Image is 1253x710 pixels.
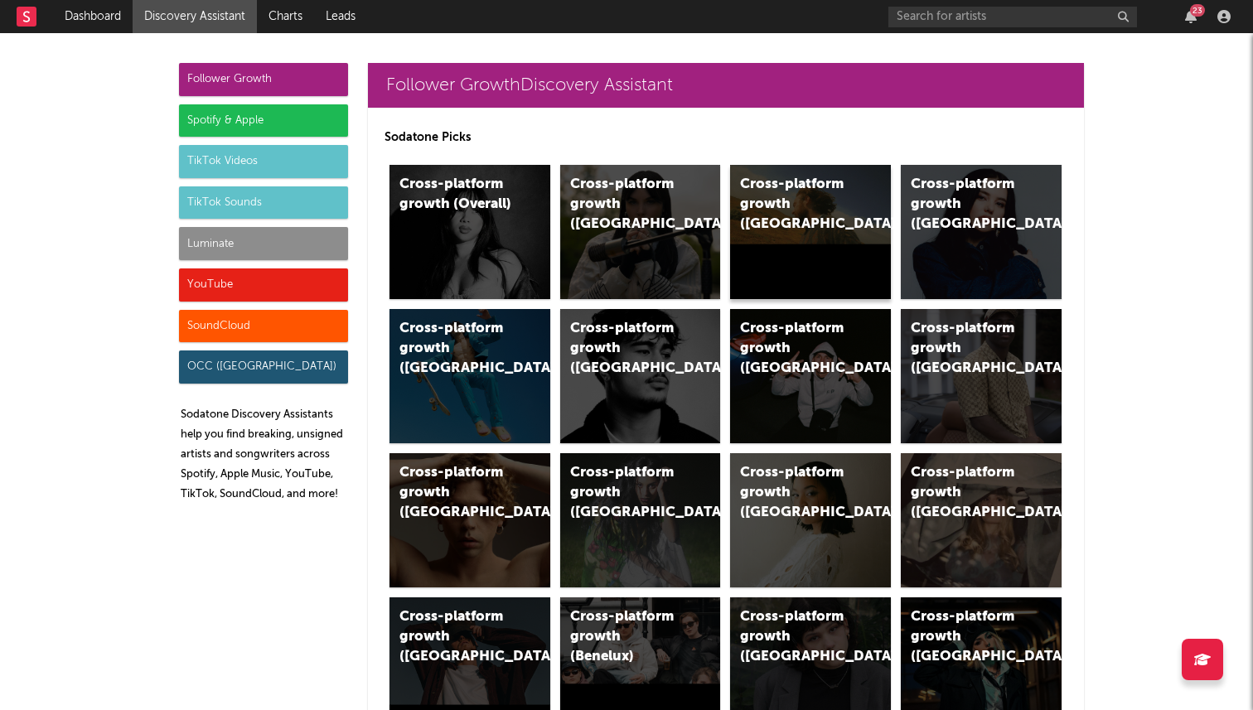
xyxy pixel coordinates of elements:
[179,227,348,260] div: Luminate
[389,453,550,587] a: Cross-platform growth ([GEOGRAPHIC_DATA])
[179,145,348,178] div: TikTok Videos
[368,63,1084,108] a: Follower GrowthDiscovery Assistant
[570,463,683,523] div: Cross-platform growth ([GEOGRAPHIC_DATA])
[179,186,348,220] div: TikTok Sounds
[911,463,1023,523] div: Cross-platform growth ([GEOGRAPHIC_DATA])
[560,309,721,443] a: Cross-platform growth ([GEOGRAPHIC_DATA])
[740,175,853,234] div: Cross-platform growth ([GEOGRAPHIC_DATA])
[399,175,512,215] div: Cross-platform growth (Overall)
[730,165,891,299] a: Cross-platform growth ([GEOGRAPHIC_DATA])
[399,607,512,667] div: Cross-platform growth ([GEOGRAPHIC_DATA])
[730,453,891,587] a: Cross-platform growth ([GEOGRAPHIC_DATA])
[179,268,348,302] div: YouTube
[181,405,348,505] p: Sodatone Discovery Assistants help you find breaking, unsigned artists and songwriters across Spo...
[399,319,512,379] div: Cross-platform growth ([GEOGRAPHIC_DATA])
[1190,4,1205,17] div: 23
[389,309,550,443] a: Cross-platform growth ([GEOGRAPHIC_DATA])
[740,463,853,523] div: Cross-platform growth ([GEOGRAPHIC_DATA])
[901,165,1062,299] a: Cross-platform growth ([GEOGRAPHIC_DATA])
[179,350,348,384] div: OCC ([GEOGRAPHIC_DATA])
[570,319,683,379] div: Cross-platform growth ([GEOGRAPHIC_DATA])
[901,453,1062,587] a: Cross-platform growth ([GEOGRAPHIC_DATA])
[179,63,348,96] div: Follower Growth
[1185,10,1197,23] button: 23
[570,175,683,234] div: Cross-platform growth ([GEOGRAPHIC_DATA])
[740,319,853,379] div: Cross-platform growth ([GEOGRAPHIC_DATA]/GSA)
[179,310,348,343] div: SoundCloud
[560,165,721,299] a: Cross-platform growth ([GEOGRAPHIC_DATA])
[399,463,512,523] div: Cross-platform growth ([GEOGRAPHIC_DATA])
[911,607,1023,667] div: Cross-platform growth ([GEOGRAPHIC_DATA])
[911,175,1023,234] div: Cross-platform growth ([GEOGRAPHIC_DATA])
[389,165,550,299] a: Cross-platform growth (Overall)
[570,607,683,667] div: Cross-platform growth (Benelux)
[179,104,348,138] div: Spotify & Apple
[888,7,1137,27] input: Search for artists
[385,128,1067,147] p: Sodatone Picks
[560,453,721,587] a: Cross-platform growth ([GEOGRAPHIC_DATA])
[740,607,853,667] div: Cross-platform growth ([GEOGRAPHIC_DATA])
[730,309,891,443] a: Cross-platform growth ([GEOGRAPHIC_DATA]/GSA)
[911,319,1023,379] div: Cross-platform growth ([GEOGRAPHIC_DATA])
[901,309,1062,443] a: Cross-platform growth ([GEOGRAPHIC_DATA])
